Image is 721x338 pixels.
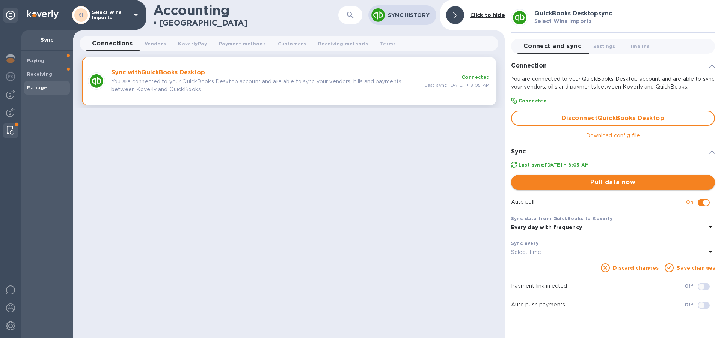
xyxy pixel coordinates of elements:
[424,82,490,88] span: Last sync: [DATE] • 8:05 AM
[586,132,640,140] p: Download config file
[153,2,229,18] h1: Accounting
[613,265,659,271] a: Discard changes
[518,114,708,123] span: Disconnect QuickBooks Desktop
[153,18,248,27] h2: • [GEOGRAPHIC_DATA]
[511,198,686,206] p: Auto pull
[92,38,133,49] span: Connections
[511,111,715,126] button: DisconnectQuickBooks Desktop
[27,85,47,90] b: Manage
[462,74,490,80] b: Connected
[677,265,715,271] a: Save changes
[511,60,715,72] div: Connection
[219,40,266,48] span: Payment methods
[534,10,612,17] b: QuickBooks Desktop sync
[511,62,547,69] h3: Connection
[79,12,84,18] b: SI
[511,146,715,158] div: Sync
[111,69,205,76] b: Sync with QuickBooks Desktop
[470,12,505,18] b: Click to hide
[523,41,581,51] span: Connect and sync
[511,75,715,91] p: You are connected to your QuickBooks Desktop account and are able to sync your vendors, bills and...
[27,71,53,77] b: Receiving
[27,58,44,63] b: Paying
[3,8,18,23] div: Unpin categories
[511,224,582,230] b: Every day with frequency
[519,162,589,168] b: Last sync: [DATE] • 8:05 AM
[511,216,612,221] b: Sync data from QuickBooks to Koverly
[685,283,693,289] b: Off
[380,40,396,48] span: Terms
[111,78,418,93] p: You are connected to your QuickBooks Desktop account and are able to sync your vendors, bills and...
[145,40,166,48] span: Vendors
[388,11,430,19] p: Sync History
[511,148,526,155] h3: Sync
[6,72,15,81] img: Foreign exchange
[278,40,306,48] span: Customers
[178,40,207,48] span: KoverlyPay
[27,36,67,44] p: Sync
[519,98,547,104] b: Connected
[27,10,59,19] img: Logo
[593,42,615,50] span: Settings
[318,40,368,48] span: Receiving methods
[685,302,693,308] b: Off
[534,18,592,24] b: Select Wine Imports
[511,248,541,256] p: Select time
[511,301,685,309] p: Auto push payments
[511,240,539,246] b: Sync every
[511,282,685,290] p: Payment link injected
[511,175,715,190] button: Pull data now
[686,199,693,205] b: On
[92,10,130,20] p: Select Wine Imports
[517,178,709,187] span: Pull data now
[627,42,650,50] span: Timeline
